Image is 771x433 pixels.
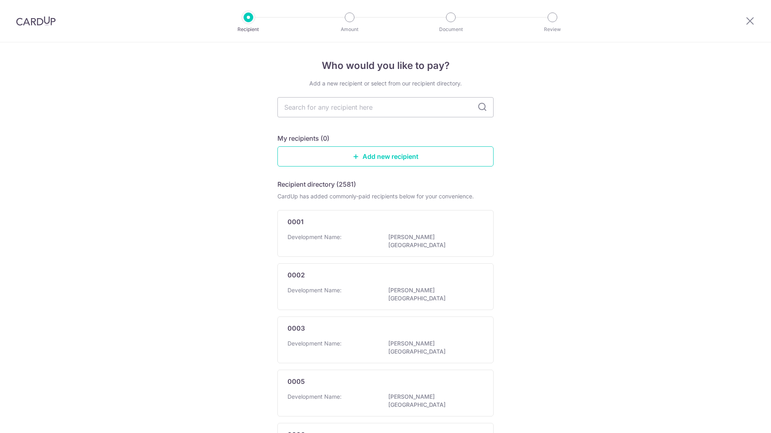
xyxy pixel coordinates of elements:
[288,233,342,241] p: Development Name:
[277,133,329,143] h5: My recipients (0)
[288,323,305,333] p: 0003
[388,233,479,249] p: [PERSON_NAME][GEOGRAPHIC_DATA]
[277,192,494,200] div: CardUp has added commonly-paid recipients below for your convenience.
[320,25,379,33] p: Amount
[288,377,305,386] p: 0005
[288,270,305,280] p: 0002
[288,286,342,294] p: Development Name:
[288,393,342,401] p: Development Name:
[523,25,582,33] p: Review
[277,97,494,117] input: Search for any recipient here
[277,58,494,73] h4: Who would you like to pay?
[388,286,479,302] p: [PERSON_NAME][GEOGRAPHIC_DATA]
[288,217,304,227] p: 0001
[16,16,56,26] img: CardUp
[219,25,278,33] p: Recipient
[277,146,494,167] a: Add new recipient
[388,339,479,356] p: [PERSON_NAME][GEOGRAPHIC_DATA]
[421,25,481,33] p: Document
[288,339,342,348] p: Development Name:
[277,179,356,189] h5: Recipient directory (2581)
[277,79,494,87] div: Add a new recipient or select from our recipient directory.
[388,393,479,409] p: [PERSON_NAME][GEOGRAPHIC_DATA]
